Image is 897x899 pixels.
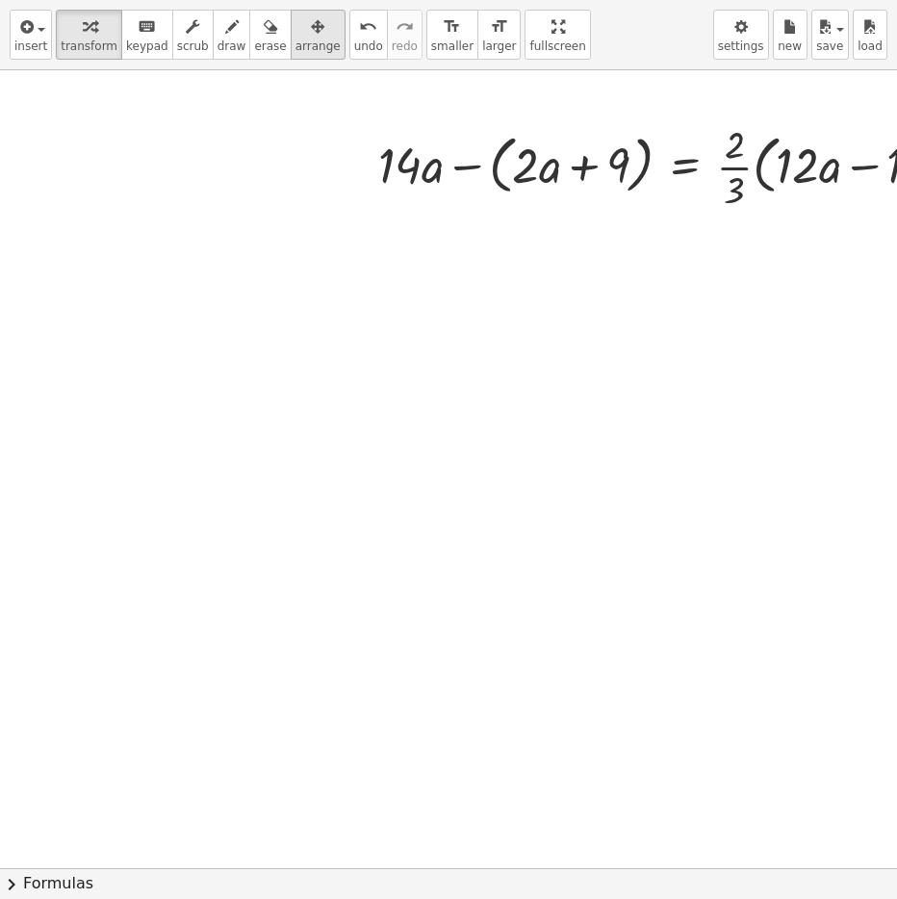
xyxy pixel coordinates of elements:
[254,39,286,53] span: erase
[490,15,508,39] i: format_size
[126,39,168,53] span: keypad
[291,10,346,60] button: arrange
[482,39,516,53] span: larger
[811,10,849,60] button: save
[138,15,156,39] i: keyboard
[525,10,590,60] button: fullscreen
[718,39,764,53] span: settings
[778,39,802,53] span: new
[10,10,52,60] button: insert
[713,10,769,60] button: settings
[853,10,887,60] button: load
[359,15,377,39] i: undo
[443,15,461,39] i: format_size
[529,39,585,53] span: fullscreen
[431,39,474,53] span: smaller
[121,10,173,60] button: keyboardkeypad
[249,10,291,60] button: erase
[477,10,521,60] button: format_sizelarger
[218,39,246,53] span: draw
[396,15,414,39] i: redo
[773,10,807,60] button: new
[349,10,388,60] button: undoundo
[426,10,478,60] button: format_sizesmaller
[392,39,418,53] span: redo
[14,39,47,53] span: insert
[858,39,883,53] span: load
[172,10,214,60] button: scrub
[177,39,209,53] span: scrub
[56,10,122,60] button: transform
[213,10,251,60] button: draw
[61,39,117,53] span: transform
[387,10,423,60] button: redoredo
[816,39,843,53] span: save
[295,39,341,53] span: arrange
[354,39,383,53] span: undo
